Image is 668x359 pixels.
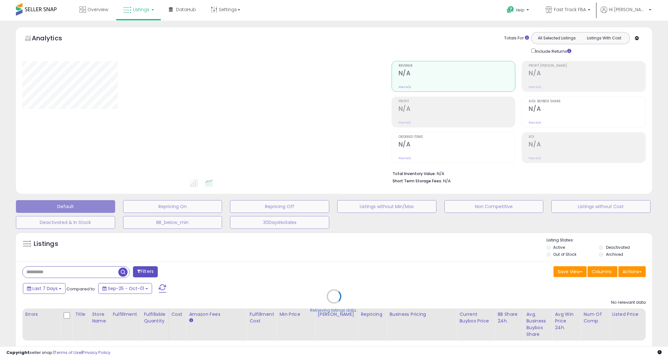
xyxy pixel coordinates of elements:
span: Hi [PERSON_NAME] [609,6,647,13]
h2: N/A [529,105,645,114]
h2: N/A [399,141,515,149]
button: Listings without Cost [551,200,651,213]
strong: Copyright [6,349,30,356]
span: N/A [443,178,451,184]
span: Fast Track FBA [554,6,586,13]
small: Prev: N/A [529,156,541,160]
i: Get Help [506,6,514,14]
div: Totals For [504,35,529,41]
button: Repricing Off [230,200,329,213]
span: DataHub [176,6,196,13]
small: Prev: N/A [399,121,411,125]
button: All Selected Listings [533,34,581,42]
button: BB_below_min [123,216,222,229]
h2: N/A [399,105,515,114]
button: Listings With Cost [580,34,628,42]
button: 30DaysNoSales [230,216,329,229]
b: Total Inventory Value: [393,171,436,176]
div: Include Returns [526,47,579,55]
a: Hi [PERSON_NAME] [601,6,651,21]
h2: N/A [529,141,645,149]
small: Prev: N/A [399,85,411,89]
h2: N/A [529,70,645,78]
span: Revenue [399,64,515,68]
h5: Analytics [32,34,74,44]
span: Overview [87,6,108,13]
small: Prev: N/A [529,85,541,89]
small: Prev: N/A [399,156,411,160]
div: Retrieving listings data.. [310,308,358,313]
button: Listings without Min/Max [337,200,436,213]
div: seller snap | | [6,350,110,356]
span: Ordered Items [399,135,515,139]
button: Non Competitive [444,200,544,213]
span: Listings [133,6,150,13]
span: Avg. Buybox Share [529,100,645,103]
button: Default [16,200,115,213]
span: Profit [PERSON_NAME] [529,64,645,68]
a: Help [502,1,535,21]
h2: N/A [399,70,515,78]
button: Repricing On [123,200,222,213]
b: Short Term Storage Fees: [393,178,442,184]
button: Deactivated & In Stock [16,216,115,229]
span: Profit [399,100,515,103]
span: Help [516,7,525,13]
li: N/A [393,169,641,177]
span: ROI [529,135,645,139]
small: Prev: N/A [529,121,541,125]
